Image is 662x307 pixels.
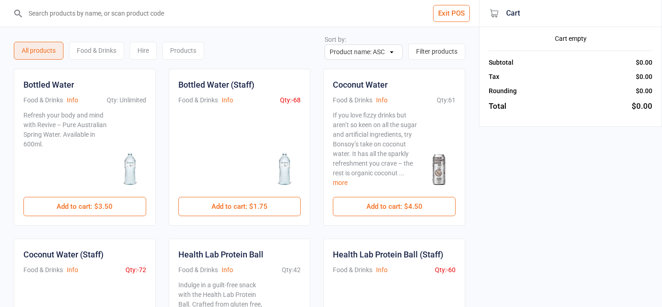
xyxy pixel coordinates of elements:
[333,95,372,105] div: Food & Drinks
[489,34,652,44] div: Cart empty
[107,95,146,105] div: Qty: Unlimited
[636,72,652,82] div: $0.00
[23,95,63,105] div: Food & Drinks
[376,95,388,105] button: Info
[23,78,74,91] div: Bottled Water
[67,95,78,105] button: Info
[222,265,233,275] button: Info
[282,265,301,275] div: Qty: 42
[126,265,146,275] div: Qty: -72
[114,153,146,185] img: Bottled Water
[636,86,652,96] div: $0.00
[408,44,465,60] button: Filter products
[489,86,517,96] div: Rounding
[333,197,456,216] button: Add to cart: $4.50
[268,153,301,185] img: Bottled Water (Staff)
[23,111,110,188] div: Refresh your body and mind with Revive – Pure Australian Spring Water. Available in 600ml.
[333,248,443,261] div: Health Lab Protein Ball (Staff)
[333,78,388,91] div: Coconut Water
[333,178,348,188] button: more
[489,72,499,82] div: Tax
[130,42,157,60] div: Hire
[162,42,204,60] div: Products
[325,36,346,43] label: Sort by:
[222,95,233,105] button: Info
[423,153,456,185] img: Coconut Water
[178,78,254,91] div: Bottled Water (Staff)
[435,265,456,275] div: Qty: -60
[489,100,506,112] div: Total
[14,42,63,60] div: All products
[376,265,388,275] button: Info
[333,265,372,275] div: Food & Drinks
[632,100,652,112] div: $0.00
[636,58,652,67] div: $0.00
[69,42,124,60] div: Food & Drinks
[23,197,146,216] button: Add to cart: $3.50
[23,248,103,261] div: Coconut Water (Staff)
[178,248,263,261] div: Health Lab Protein Ball
[433,5,470,22] button: Exit POS
[67,265,78,275] button: Info
[489,58,514,67] div: Subtotal
[23,265,63,275] div: Food & Drinks
[178,197,301,216] button: Add to cart: $1.75
[178,95,218,105] div: Food & Drinks
[178,265,218,275] div: Food & Drinks
[280,95,301,105] div: Qty: -68
[333,111,420,188] div: If you love fizzy drinks but aren’t so keen on all the sugar and artificial ingredients, try Bons...
[437,95,456,105] div: Qty: 61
